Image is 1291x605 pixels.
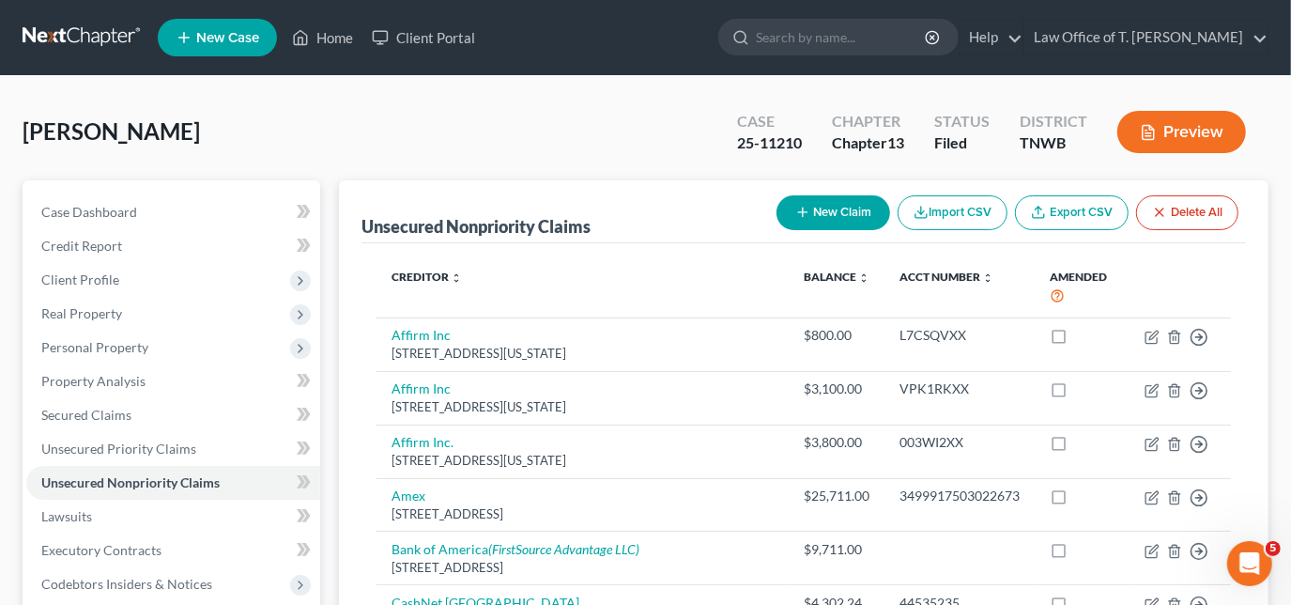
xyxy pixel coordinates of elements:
a: Lawsuits [26,500,320,534]
span: Unsecured Priority Claims [41,441,196,457]
i: unfold_more [982,272,993,284]
div: [STREET_ADDRESS] [392,559,774,577]
a: Executory Contracts [26,534,320,567]
div: VPK1RKXX [899,380,1020,398]
a: Amex [392,488,425,504]
a: Home [283,21,362,54]
div: District [1020,111,1087,132]
div: $3,100.00 [804,380,869,398]
a: Client Portal [362,21,484,54]
a: Export CSV [1015,195,1129,230]
div: $800.00 [804,326,869,345]
a: Acct Number unfold_more [899,270,993,284]
a: Unsecured Nonpriority Claims [26,466,320,500]
span: New Case [196,31,259,45]
a: Unsecured Priority Claims [26,432,320,466]
button: New Claim [776,195,890,230]
div: Filed [934,132,990,154]
span: [PERSON_NAME] [23,117,200,145]
div: L7CSQVXX [899,326,1020,345]
span: Property Analysis [41,373,146,389]
div: Chapter [832,132,904,154]
div: 3499917503022673 [899,487,1020,505]
a: Affirm Inc. [392,434,453,450]
div: Unsecured Nonpriority Claims [361,215,591,238]
span: Codebtors Insiders & Notices [41,576,212,592]
button: Delete All [1136,195,1238,230]
i: unfold_more [451,272,462,284]
div: [STREET_ADDRESS] [392,505,774,523]
div: $3,800.00 [804,433,869,452]
button: Preview [1117,111,1246,153]
a: Property Analysis [26,365,320,398]
span: Case Dashboard [41,204,137,220]
a: Affirm Inc [392,380,451,396]
div: Case [737,111,802,132]
span: Secured Claims [41,407,131,423]
a: Case Dashboard [26,195,320,229]
span: Credit Report [41,238,122,254]
a: Credit Report [26,229,320,263]
span: Real Property [41,305,122,321]
div: [STREET_ADDRESS][US_STATE] [392,398,774,416]
div: Status [934,111,990,132]
div: 003WI2XX [899,433,1020,452]
a: Creditor unfold_more [392,270,462,284]
a: Balance unfold_more [804,270,869,284]
span: 5 [1266,541,1281,556]
a: Secured Claims [26,398,320,432]
div: [STREET_ADDRESS][US_STATE] [392,452,774,470]
div: Chapter [832,111,904,132]
span: 13 [887,133,904,151]
a: Bank of America(FirstSource Advantage LLC) [392,541,639,557]
div: [STREET_ADDRESS][US_STATE] [392,345,774,363]
a: Law Office of T. [PERSON_NAME] [1024,21,1268,54]
div: $25,711.00 [804,487,869,505]
span: Executory Contracts [41,542,161,558]
div: $9,711.00 [804,540,869,559]
span: Personal Property [41,339,148,355]
i: (FirstSource Advantage LLC) [488,541,639,557]
div: 25-11210 [737,132,802,154]
th: Amended [1035,258,1130,318]
span: Unsecured Nonpriority Claims [41,474,220,490]
a: Help [960,21,1022,54]
iframe: Intercom live chat [1227,541,1272,586]
i: unfold_more [858,272,869,284]
span: Client Profile [41,271,119,287]
button: Import CSV [898,195,1007,230]
a: Affirm Inc [392,327,451,343]
span: Lawsuits [41,508,92,524]
div: TNWB [1020,132,1087,154]
input: Search by name... [756,20,928,54]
